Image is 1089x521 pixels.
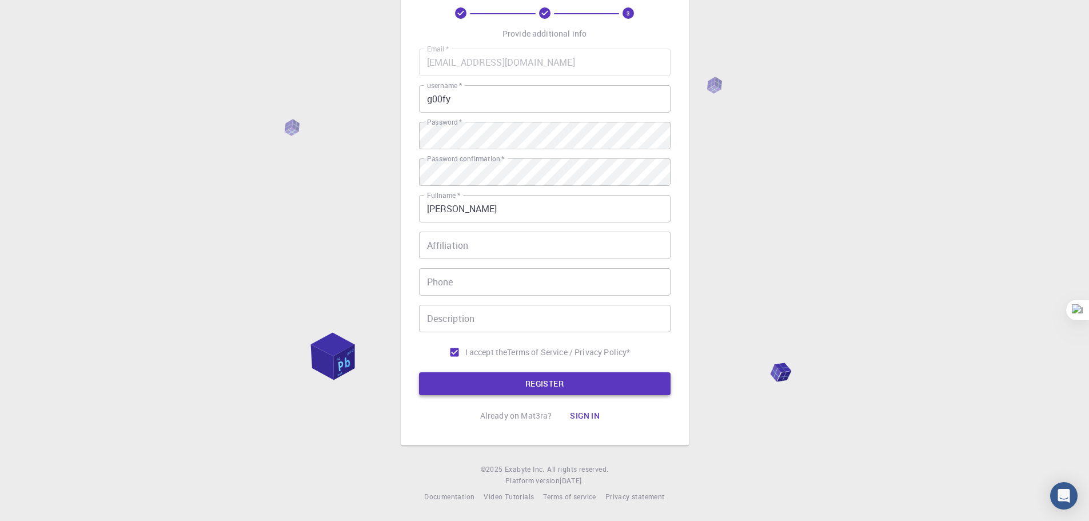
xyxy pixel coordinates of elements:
[424,492,474,501] span: Documentation
[484,492,534,501] span: Video Tutorials
[547,464,608,475] span: All rights reserved.
[465,347,508,358] span: I accept the
[507,347,630,358] p: Terms of Service / Privacy Policy *
[419,372,671,395] button: REGISTER
[605,492,665,501] span: Privacy statement
[502,28,587,39] p: Provide additional info
[484,491,534,503] a: Video Tutorials
[505,475,560,487] span: Platform version
[543,491,596,503] a: Terms of service
[560,476,584,485] span: [DATE] .
[543,492,596,501] span: Terms of service
[561,404,609,427] button: Sign in
[505,464,545,474] span: Exabyte Inc.
[427,117,462,127] label: Password
[427,44,449,54] label: Email
[480,410,552,421] p: Already on Mat3ra?
[627,9,630,17] text: 3
[507,347,630,358] a: Terms of Service / Privacy Policy*
[605,491,665,503] a: Privacy statement
[427,190,460,200] label: Fullname
[424,491,474,503] a: Documentation
[481,464,505,475] span: © 2025
[427,154,504,164] label: Password confirmation
[1050,482,1078,510] div: Open Intercom Messenger
[427,81,462,90] label: username
[505,464,545,475] a: Exabyte Inc.
[560,475,584,487] a: [DATE].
